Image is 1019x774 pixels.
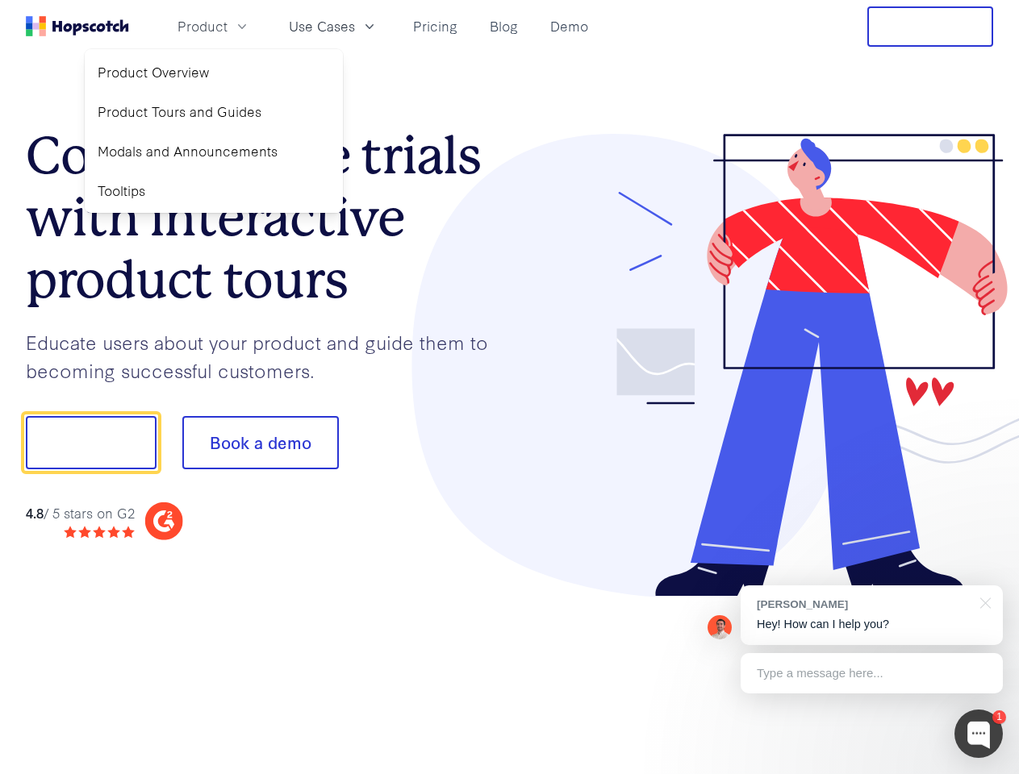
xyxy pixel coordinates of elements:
[757,616,987,633] p: Hey! How can I help you?
[544,13,595,40] a: Demo
[708,615,732,639] img: Mark Spera
[26,416,157,469] button: Show me!
[91,174,336,207] a: Tooltips
[26,328,510,384] p: Educate users about your product and guide them to becoming successful customers.
[279,13,387,40] button: Use Cases
[992,710,1006,724] div: 1
[867,6,993,47] button: Free Trial
[26,125,510,310] h1: Convert more trials with interactive product tours
[177,16,228,36] span: Product
[289,16,355,36] span: Use Cases
[168,13,260,40] button: Product
[26,503,135,523] div: / 5 stars on G2
[757,597,971,612] div: [PERSON_NAME]
[91,56,336,89] a: Product Overview
[91,95,336,128] a: Product Tours and Guides
[182,416,339,469] button: Book a demo
[91,135,336,168] a: Modals and Announcements
[26,16,129,36] a: Home
[741,653,1003,693] div: Type a message here...
[483,13,524,40] a: Blog
[26,503,44,522] strong: 4.8
[407,13,464,40] a: Pricing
